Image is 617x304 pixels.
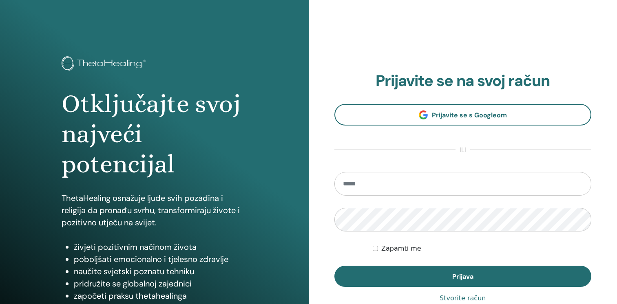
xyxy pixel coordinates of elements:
button: Prijava [334,266,592,287]
li: poboljšati emocionalno i tjelesno zdravlje [74,253,247,265]
li: živjeti pozitivnim načinom života [74,241,247,253]
span: Prijavite se s Googleom [432,111,507,119]
p: ThetaHealing osnažuje ljude svih pozadina i religija da pronađu svrhu, transformiraju živote i po... [62,192,247,229]
h1: Otključajte svoj najveći potencijal [62,89,247,180]
li: započeti praksu thetahealinga [74,290,247,302]
a: Stvorite račun [440,293,486,303]
label: Zapamti me [381,244,421,253]
li: pridružite se globalnoj zajednici [74,278,247,290]
li: naučite svjetski poznatu tehniku [74,265,247,278]
div: Keep me authenticated indefinitely or until I manually logout [373,244,591,253]
span: ili [456,145,470,155]
h2: Prijavite se na svoj račun [334,72,592,90]
span: Prijava [452,272,473,281]
a: Prijavite se s Googleom [334,104,592,126]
